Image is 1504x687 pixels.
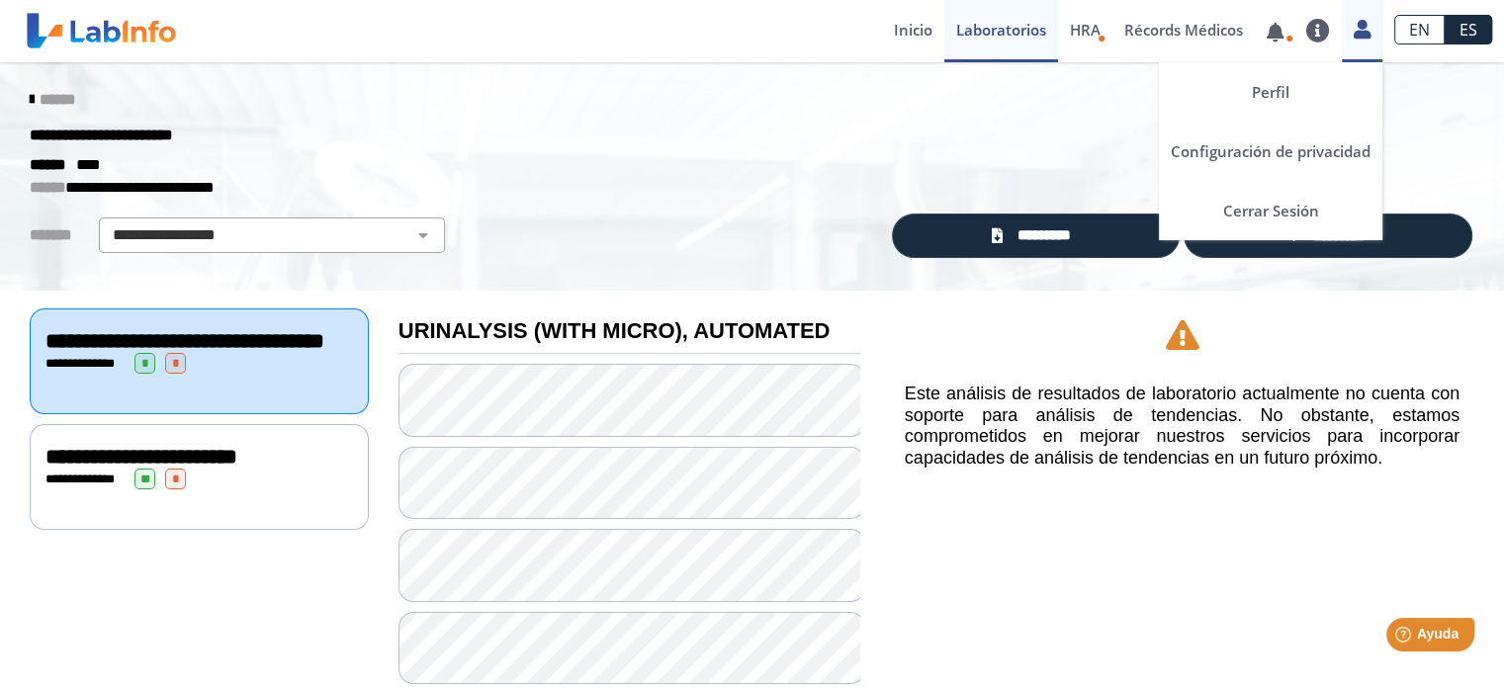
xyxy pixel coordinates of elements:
a: Cerrar Sesión [1159,181,1382,240]
span: HRA [1070,20,1101,40]
a: Configuración de privacidad [1159,122,1382,181]
a: ES [1445,15,1492,44]
iframe: Help widget launcher [1328,610,1482,665]
a: EN [1394,15,1445,44]
h5: Este análisis de resultados de laboratorio actualmente no cuenta con soporte para análisis de ten... [905,384,1460,469]
a: Perfil [1159,62,1382,122]
b: URINALYSIS (WITH MICRO), AUTOMATED [398,318,831,343]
